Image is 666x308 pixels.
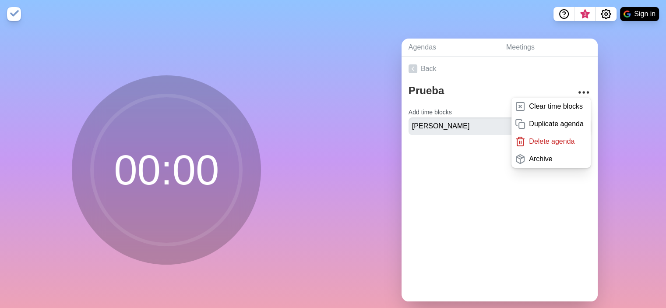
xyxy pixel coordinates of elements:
[581,11,588,18] span: 3
[7,7,21,21] img: timeblocks logo
[402,39,499,57] a: Agendas
[409,117,542,135] input: Name
[575,84,592,101] button: More
[529,154,552,164] p: Archive
[620,7,659,21] button: Sign in
[529,101,583,112] p: Clear time blocks
[499,39,598,57] a: Meetings
[529,119,584,129] p: Duplicate agenda
[596,7,617,21] button: Settings
[553,7,574,21] button: Help
[574,7,596,21] button: What’s new
[529,136,574,147] p: Delete agenda
[409,109,452,116] label: Add time blocks
[624,11,631,18] img: google logo
[402,57,598,81] a: Back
